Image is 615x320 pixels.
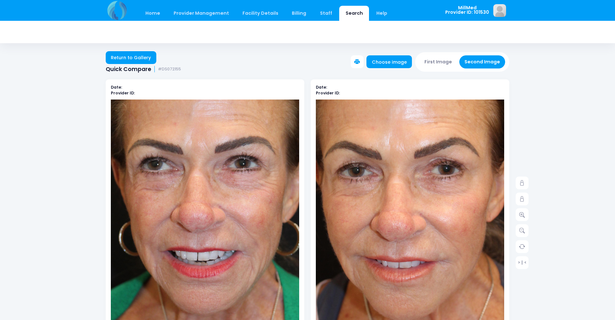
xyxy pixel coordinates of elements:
button: Second Image [459,55,505,68]
a: Home [139,6,166,21]
b: Date: [111,84,122,90]
a: Return to Gallery [106,51,156,64]
img: image [493,4,506,17]
span: Quick Compare [106,66,151,73]
a: Facility Details [236,6,285,21]
a: Help [370,6,394,21]
b: Provider ID: [316,90,340,96]
a: Search [339,6,369,21]
button: First Image [419,55,457,68]
a: Staff [314,6,338,21]
a: Billing [286,6,313,21]
a: Provider Management [167,6,235,21]
a: Choose image [366,55,412,68]
b: Date: [316,84,327,90]
span: MillMed Provider ID: 101530 [445,5,489,15]
small: #DS072155 [158,67,181,72]
a: > | < [516,256,529,269]
b: Provider ID: [111,90,135,96]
